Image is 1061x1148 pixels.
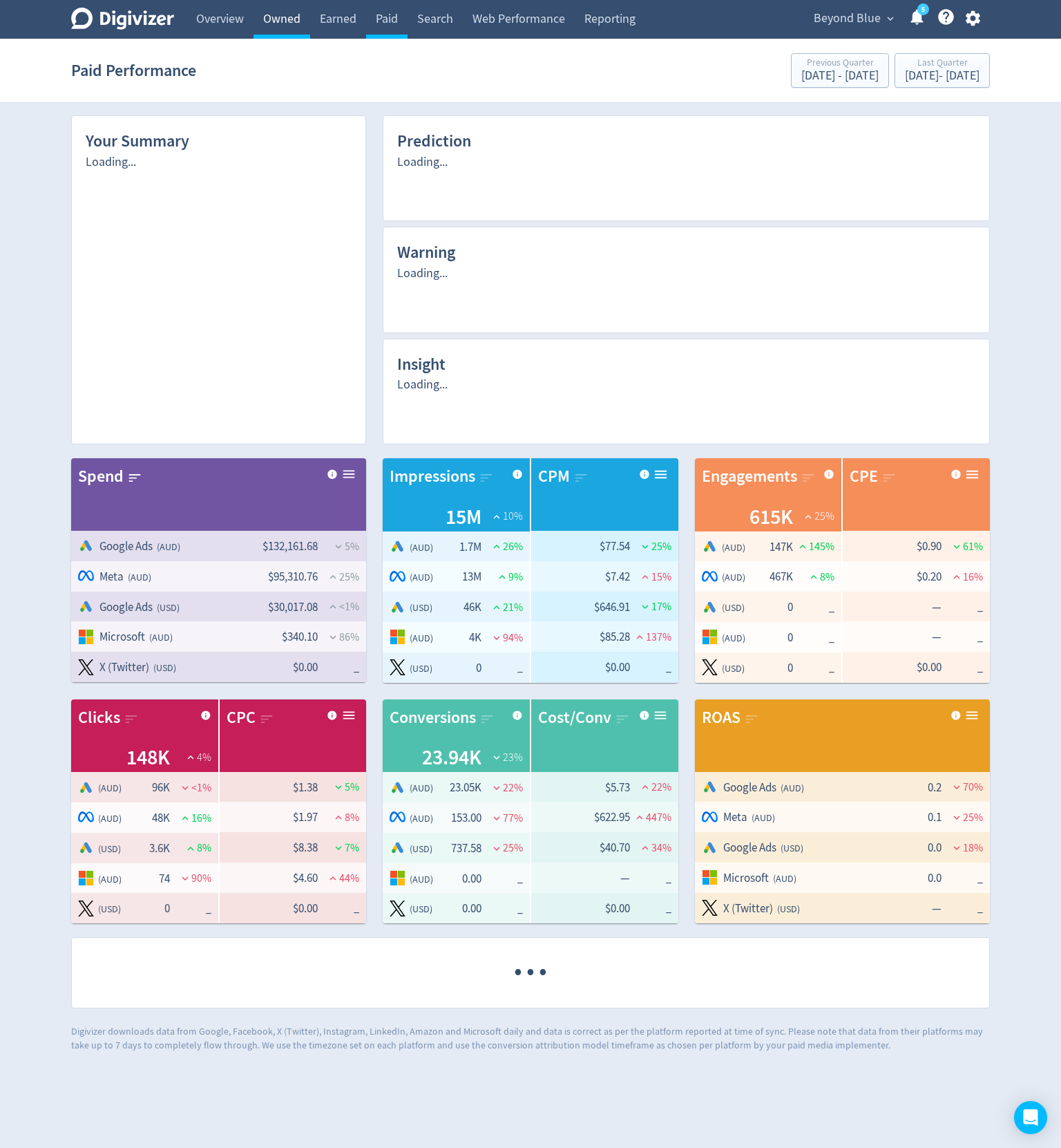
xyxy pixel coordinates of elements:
span: 467K [765,569,793,585]
div: Previous Quarter [801,58,879,70]
span: $0.90 [878,538,941,555]
span: 0.1 [915,809,941,826]
span: ( USD ) [410,662,432,676]
span: _ [666,871,671,886]
span: _ [354,901,359,916]
span: $95,310.76 [238,569,318,585]
span: 0.2 [915,780,941,796]
span: ( USD ) [98,903,121,916]
span: $1.97 [255,809,318,826]
div: Impressions [390,465,475,489]
span: Google Ads [723,780,776,796]
span: 34 % [651,840,671,856]
span: 5 % [345,539,359,554]
span: $622.95 [559,809,630,826]
span: _ [517,660,523,675]
span: _ [977,660,983,675]
button: Previous Quarter[DATE] - [DATE] [791,53,889,88]
span: 90 % [191,871,211,886]
span: · [524,938,537,1008]
span: 16 % [191,811,211,826]
span: ( AUD ) [410,571,433,585]
h1: Paid Performance [71,48,196,93]
span: 0.00 [446,871,481,887]
span: 0 [765,630,793,646]
span: $340.10 [238,629,318,646]
span: 137 % [646,630,671,645]
span: ( USD ) [157,601,180,615]
div: Loading... [397,376,975,430]
span: _ [666,660,671,675]
span: 0 [765,599,793,616]
span: $7.42 [559,569,630,585]
span: _ [517,871,523,886]
span: 25 % [339,570,359,585]
span: Microsoft [99,629,145,646]
span: 3.6K [144,840,170,857]
span: 22 % [651,780,671,795]
div: Insight [397,353,975,377]
span: $132,161.68 [238,538,318,555]
span: X (Twitter) [99,659,149,676]
span: <1% [191,780,211,796]
div: Spend [78,465,124,489]
span: $1.38 [255,780,318,796]
span: 15M [446,502,481,531]
span: 13M [454,569,481,585]
span: ( AUD ) [98,782,122,796]
span: 17 % [651,599,671,614]
span: — [878,599,941,616]
div: Conversions [390,706,476,730]
span: $85.28 [559,629,630,646]
span: ( AUD ) [98,812,122,826]
span: 5 % [345,780,359,795]
span: 61 % [963,539,983,554]
span: 447 % [646,810,671,825]
span: ( AUD ) [410,632,433,646]
p: Digivizer downloads data from Google, Facebook, X (Twitter), Instagram, LinkedIn, Amazon and Micr... [71,1025,990,1052]
span: _ [829,600,834,615]
span: 4 % [197,750,211,765]
span: $30,017.08 [238,599,318,616]
span: ( AUD ) [752,811,775,825]
div: Cost/Conv [538,706,611,730]
span: ( USD ) [777,903,800,916]
span: 22 % [503,780,523,796]
div: Loading... [397,153,975,207]
span: _ [977,871,983,886]
span: 96K [144,780,170,796]
span: 25 % [503,840,523,856]
span: 7 % [345,840,359,856]
span: Meta [99,569,124,585]
span: · [537,938,549,1008]
div: Warning [397,241,975,265]
span: ( AUD ) [98,873,122,887]
span: 8 % [345,810,359,825]
span: ( USD ) [153,661,176,675]
a: 5 [917,3,929,15]
span: _ [977,901,983,916]
span: Microsoft [723,870,769,887]
span: 23.94K [422,743,481,772]
span: $0.00 [559,901,630,917]
span: _ [829,630,834,646]
span: $646.91 [559,599,630,616]
span: · [512,938,524,1008]
span: 0.0 [915,840,941,856]
span: 4K [454,630,481,646]
span: 615K [749,502,793,531]
span: 77 % [503,811,523,826]
span: 23 % [503,750,523,765]
span: 48K [144,810,170,827]
span: ( AUD ) [722,632,745,646]
span: 44 % [339,871,359,886]
span: 0 [765,660,793,677]
span: _ [517,901,523,916]
span: — [559,870,630,887]
span: 74 [144,871,170,887]
span: 25 % [814,509,834,524]
span: ( USD ) [410,903,432,916]
span: ( AUD ) [157,540,180,554]
span: $0.00 [255,901,318,917]
span: Google Ads [99,538,153,555]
